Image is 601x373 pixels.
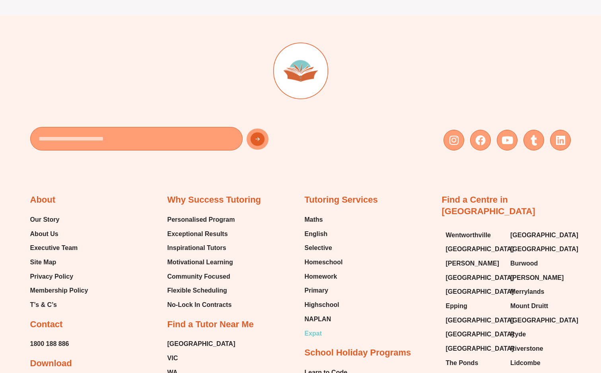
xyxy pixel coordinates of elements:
[167,228,235,240] a: Exceptional Results
[167,299,235,311] a: No-Lock In Contracts
[167,299,232,311] span: No-Lock In Contracts
[167,352,235,364] a: VIC
[305,242,343,254] a: Selective
[30,299,57,311] span: T’s & C’s
[446,328,514,340] span: [GEOGRAPHIC_DATA]
[305,271,343,283] a: Homework
[167,271,230,283] span: Community Focused
[305,328,343,340] a: Expat
[305,228,328,240] span: English
[167,256,233,268] span: Motivational Learning
[442,195,535,216] a: Find a Centre in [GEOGRAPHIC_DATA]
[305,271,337,283] span: Homework
[30,271,74,283] span: Privacy Policy
[446,314,514,326] span: [GEOGRAPHIC_DATA]
[30,127,297,154] form: New Form
[30,228,88,240] a: About Us
[167,319,254,330] h2: Find a Tutor Near Me
[446,328,502,340] a: [GEOGRAPHIC_DATA]
[30,256,56,268] span: Site Map
[510,229,567,241] a: [GEOGRAPHIC_DATA]
[305,299,343,311] a: Highschool
[30,299,88,311] a: T’s & C’s
[30,242,88,254] a: Executive Team
[167,228,228,240] span: Exceptional Results
[305,285,343,297] a: Primary
[510,258,567,269] a: Burwood
[30,271,88,283] a: Privacy Policy
[446,258,502,269] a: [PERSON_NAME]
[446,272,502,284] a: [GEOGRAPHIC_DATA]
[446,300,502,312] a: Epping
[446,258,499,269] span: [PERSON_NAME]
[305,242,332,254] span: Selective
[30,242,78,254] span: Executive Team
[446,243,514,255] span: [GEOGRAPHIC_DATA]
[446,229,502,241] a: Wentworthville
[446,300,467,312] span: Epping
[305,313,343,325] a: NAPLAN
[30,214,88,226] a: Our Story
[305,214,343,226] a: Maths
[167,285,235,297] a: Flexible Scheduling
[30,228,58,240] span: About Us
[30,256,88,268] a: Site Map
[305,347,411,359] h2: School Holiday Programs
[305,214,323,226] span: Maths
[465,283,601,373] iframe: Chat Widget
[446,229,491,241] span: Wentworthville
[167,214,235,226] a: Personalised Program
[510,243,578,255] span: [GEOGRAPHIC_DATA]
[167,256,235,268] a: Motivational Learning
[446,286,514,298] span: [GEOGRAPHIC_DATA]
[305,285,329,297] span: Primary
[30,358,72,369] h2: Download
[305,299,339,311] span: Highschool
[305,328,322,340] span: Expat
[167,352,178,364] span: VIC
[446,343,502,355] a: [GEOGRAPHIC_DATA]
[167,271,235,283] a: Community Focused
[30,194,56,206] h2: About
[510,272,567,284] a: [PERSON_NAME]
[510,229,578,241] span: [GEOGRAPHIC_DATA]
[446,343,514,355] span: [GEOGRAPHIC_DATA]
[167,242,235,254] a: Inspirational Tutors
[167,285,227,297] span: Flexible Scheduling
[305,228,343,240] a: English
[305,256,343,268] a: Homeschool
[30,338,69,350] a: 1800 188 886
[305,194,378,206] h2: Tutoring Services
[510,272,564,284] span: [PERSON_NAME]
[167,338,235,350] a: [GEOGRAPHIC_DATA]
[30,319,63,330] h2: Contact
[167,242,226,254] span: Inspirational Tutors
[446,286,502,298] a: [GEOGRAPHIC_DATA]
[446,243,502,255] a: [GEOGRAPHIC_DATA]
[30,285,88,297] a: Membership Policy
[446,357,478,369] span: The Ponds
[510,258,538,269] span: Burwood
[30,214,60,226] span: Our Story
[446,314,502,326] a: [GEOGRAPHIC_DATA]
[167,194,261,206] h2: Why Success Tutoring
[446,272,514,284] span: [GEOGRAPHIC_DATA]
[305,313,331,325] span: NAPLAN
[446,357,502,369] a: The Ponds
[510,243,567,255] a: [GEOGRAPHIC_DATA]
